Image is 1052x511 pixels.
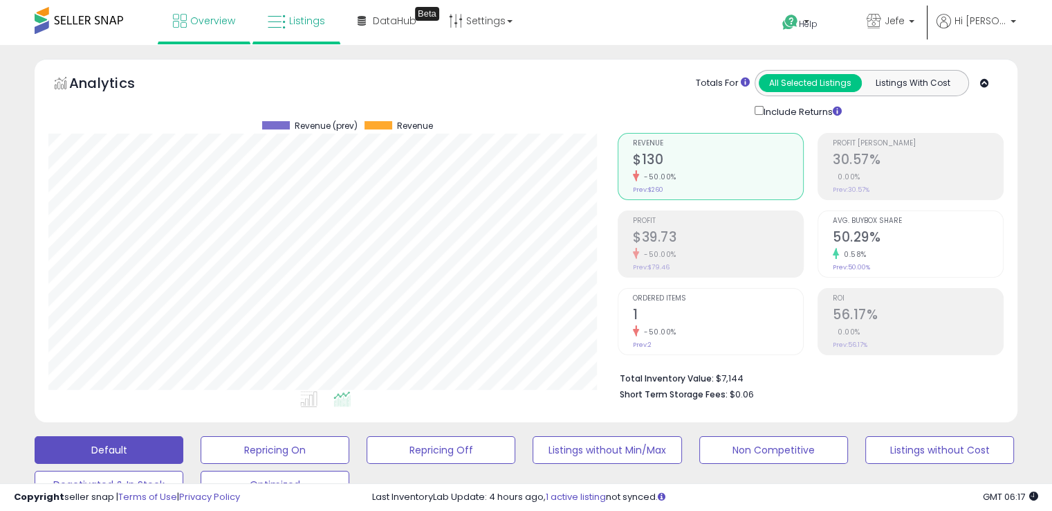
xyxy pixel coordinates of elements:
[633,341,652,349] small: Prev: 2
[782,14,799,31] i: Get Help
[372,491,1038,504] div: Last InventoryLab Update: 4 hours ago, not synced.
[954,14,1006,28] span: Hi [PERSON_NAME]
[69,73,162,96] h5: Analytics
[833,217,1003,225] span: Avg. Buybox Share
[833,263,870,271] small: Prev: 50.00%
[833,172,860,182] small: 0.00%
[373,14,416,28] span: DataHub
[833,229,1003,248] h2: 50.29%
[983,490,1038,503] span: 2025-10-6 06:17 GMT
[833,295,1003,303] span: ROI
[639,327,676,337] small: -50.00%
[289,14,325,28] span: Listings
[14,490,64,503] strong: Copyright
[179,490,240,503] a: Privacy Policy
[35,436,183,464] button: Default
[833,307,1003,325] h2: 56.17%
[397,121,433,131] span: Revenue
[633,229,803,248] h2: $39.73
[696,77,750,90] div: Totals For
[367,436,515,464] button: Repricing Off
[833,186,869,194] small: Prev: 30.57%
[744,103,858,119] div: Include Returns
[639,172,676,182] small: -50.00%
[885,14,905,28] span: Jefe
[633,263,670,271] small: Prev: $79.46
[620,369,993,386] li: $7,144
[833,327,860,337] small: 0.00%
[533,436,681,464] button: Listings without Min/Max
[14,491,240,504] div: seller snap | |
[633,295,803,303] span: Ordered Items
[118,490,177,503] a: Terms of Use
[295,121,358,131] span: Revenue (prev)
[936,14,1016,45] a: Hi [PERSON_NAME]
[546,490,606,503] a: 1 active listing
[190,14,235,28] span: Overview
[415,7,439,21] div: Tooltip anchor
[833,152,1003,170] h2: 30.57%
[771,3,845,45] a: Help
[201,471,349,499] button: Optimized
[799,18,818,30] span: Help
[201,436,349,464] button: Repricing On
[620,373,714,384] b: Total Inventory Value:
[639,249,676,260] small: -50.00%
[633,186,663,194] small: Prev: $260
[633,152,803,170] h2: $130
[35,471,183,499] button: Deactivated & In Stock
[861,74,964,92] button: Listings With Cost
[699,436,848,464] button: Non Competitive
[730,388,754,401] span: $0.06
[833,341,867,349] small: Prev: 56.17%
[620,388,728,400] b: Short Term Storage Fees:
[759,74,862,92] button: All Selected Listings
[865,436,1014,464] button: Listings without Cost
[633,217,803,225] span: Profit
[839,249,867,260] small: 0.58%
[833,140,1003,147] span: Profit [PERSON_NAME]
[633,140,803,147] span: Revenue
[633,307,803,325] h2: 1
